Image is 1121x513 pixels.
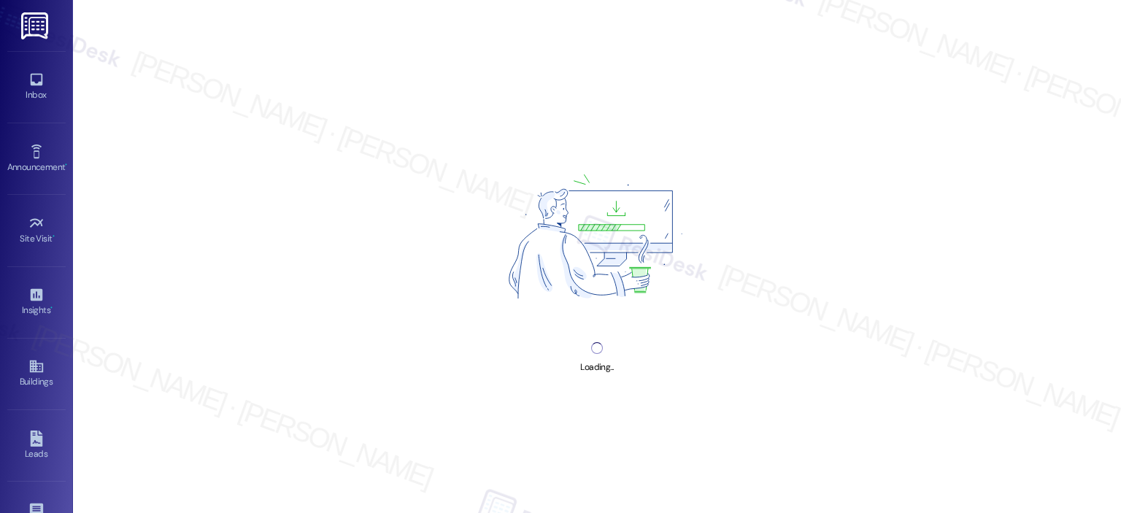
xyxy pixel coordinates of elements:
a: Inbox [7,67,66,107]
span: • [53,231,55,242]
a: Site Visit • [7,211,66,250]
span: • [65,160,67,170]
a: Buildings [7,354,66,393]
span: • [50,303,53,313]
a: Insights • [7,282,66,322]
div: Loading... [580,360,613,375]
a: Leads [7,426,66,466]
img: ResiDesk Logo [21,12,51,39]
